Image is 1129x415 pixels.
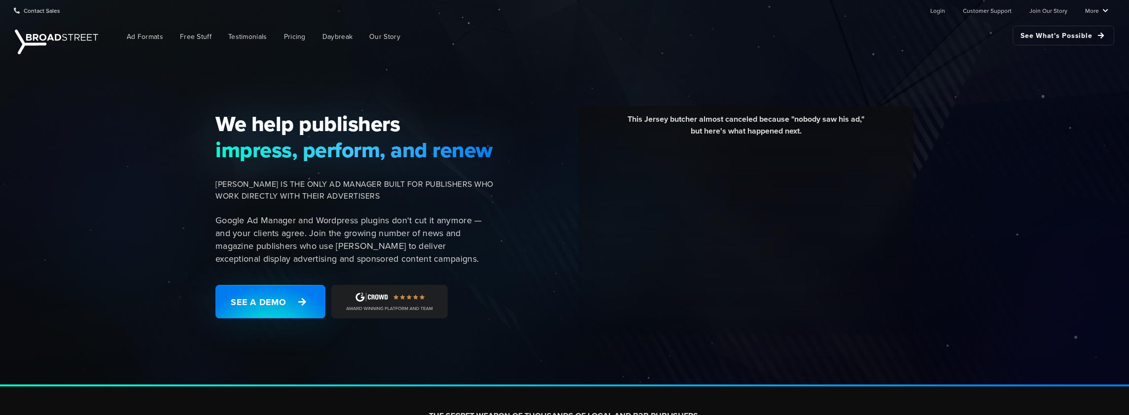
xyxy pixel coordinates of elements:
span: We help publishers [215,111,494,137]
a: Daybreak [315,26,360,48]
a: Pricing [277,26,313,48]
span: Daybreak [322,32,353,42]
a: Contact Sales [14,0,60,20]
iframe: YouTube video player [586,144,906,324]
span: Ad Formats [127,32,163,42]
a: More [1085,0,1108,20]
a: Free Stuff [173,26,219,48]
nav: Main [104,21,1114,53]
a: See a Demo [215,285,325,318]
a: Ad Formats [119,26,171,48]
a: Our Story [362,26,408,48]
a: Testimonials [221,26,275,48]
p: Google Ad Manager and Wordpress plugins don't cut it anymore — and your clients agree. Join the g... [215,214,494,265]
a: Customer Support [963,0,1012,20]
img: Broadstreet | The Ad Manager for Small Publishers [15,30,98,54]
a: Join Our Story [1029,0,1067,20]
div: This Jersey butcher almost canceled because "nobody saw his ad," but here's what happened next. [586,113,906,144]
span: [PERSON_NAME] IS THE ONLY AD MANAGER BUILT FOR PUBLISHERS WHO WORK DIRECTLY WITH THEIR ADVERTISERS [215,178,494,202]
span: Free Stuff [180,32,212,42]
a: See What's Possible [1013,26,1114,45]
span: Testimonials [228,32,267,42]
span: Our Story [369,32,400,42]
span: impress, perform, and renew [215,137,494,163]
span: Pricing [284,32,306,42]
a: Login [930,0,945,20]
